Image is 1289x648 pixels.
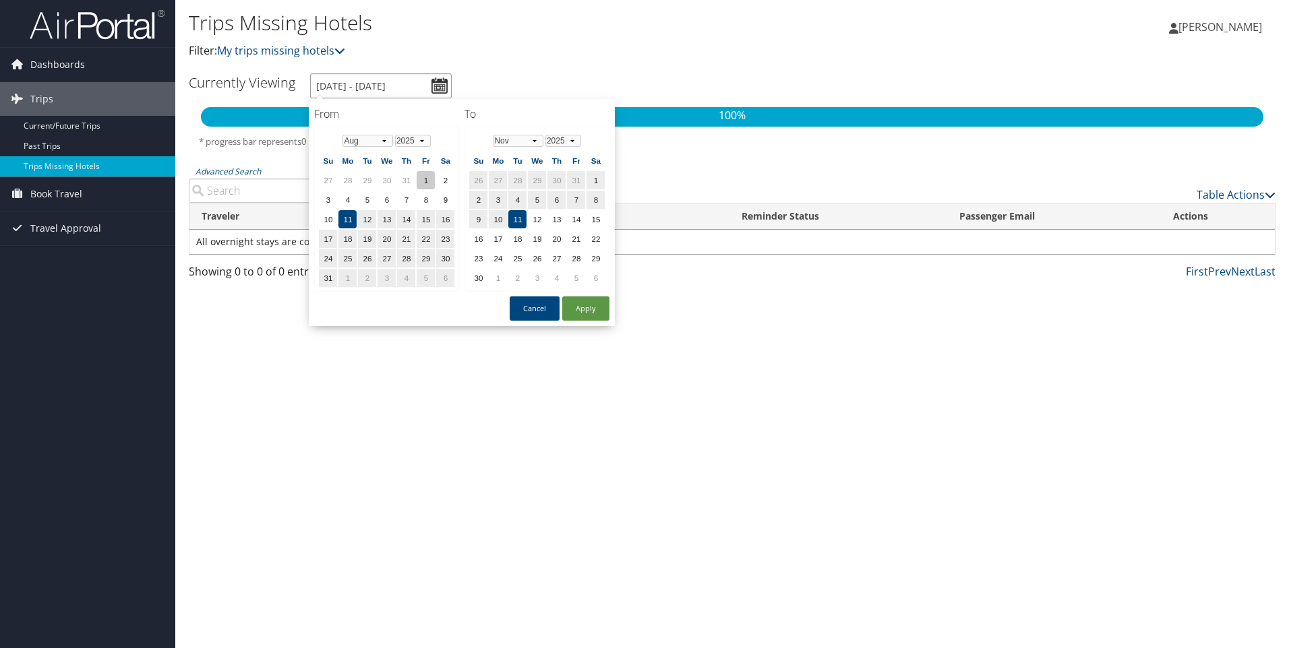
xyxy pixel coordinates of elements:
[358,210,376,228] td: 12
[528,171,546,189] td: 29
[547,249,566,267] td: 27
[567,171,585,189] td: 31
[510,296,560,321] button: Cancel
[489,269,507,287] td: 1
[30,82,53,116] span: Trips
[319,191,337,209] td: 3
[310,73,452,98] input: [DATE] - [DATE]
[417,191,435,209] td: 8
[338,191,357,209] td: 4
[338,249,357,267] td: 25
[567,152,585,170] th: Fr
[358,269,376,287] td: 2
[397,210,415,228] td: 14
[567,210,585,228] td: 14
[417,171,435,189] td: 1
[508,191,527,209] td: 4
[547,152,566,170] th: Th
[587,171,605,189] td: 1
[436,171,454,189] td: 2
[464,106,609,121] h4: To
[489,210,507,228] td: 10
[547,171,566,189] td: 30
[319,171,337,189] td: 27
[397,171,415,189] td: 31
[338,269,357,287] td: 1
[358,230,376,248] td: 19
[378,230,396,248] td: 20
[533,203,729,230] th: Next reminder
[469,191,487,209] td: 2
[1197,187,1276,202] a: Table Actions
[489,191,507,209] td: 3
[489,152,507,170] th: Mo
[30,212,101,245] span: Travel Approval
[528,152,546,170] th: We
[547,210,566,228] td: 13
[189,42,913,60] p: Filter:
[436,249,454,267] td: 30
[508,269,527,287] td: 2
[338,230,357,248] td: 18
[417,230,435,248] td: 22
[587,230,605,248] td: 22
[528,191,546,209] td: 5
[947,203,1161,230] th: Passenger Email: activate to sort column ascending
[1169,7,1276,47] a: [PERSON_NAME]
[528,230,546,248] td: 19
[587,191,605,209] td: 8
[30,9,164,40] img: airportal-logo.png
[217,43,345,58] a: My trips missing hotels
[567,249,585,267] td: 28
[189,179,446,203] input: Advanced Search
[508,249,527,267] td: 25
[508,171,527,189] td: 28
[199,135,1265,148] h5: * progress bar represents overnights covered for the selected time period.
[547,230,566,248] td: 20
[378,171,396,189] td: 30
[358,249,376,267] td: 26
[587,269,605,287] td: 6
[338,171,357,189] td: 28
[489,249,507,267] td: 24
[1255,264,1276,279] a: Last
[587,152,605,170] th: Sa
[1208,264,1231,279] a: Prev
[319,269,337,287] td: 31
[436,210,454,228] td: 16
[587,249,605,267] td: 29
[358,191,376,209] td: 5
[378,210,396,228] td: 13
[469,230,487,248] td: 16
[1178,20,1262,34] span: [PERSON_NAME]
[201,107,1263,125] p: 100%
[319,210,337,228] td: 10
[489,171,507,189] td: 27
[489,230,507,248] td: 17
[528,249,546,267] td: 26
[338,210,357,228] td: 11
[319,249,337,267] td: 24
[358,171,376,189] td: 29
[319,230,337,248] td: 17
[397,249,415,267] td: 28
[436,230,454,248] td: 23
[469,210,487,228] td: 9
[378,191,396,209] td: 6
[508,152,527,170] th: Tu
[417,210,435,228] td: 15
[1231,264,1255,279] a: Next
[436,269,454,287] td: 6
[528,210,546,228] td: 12
[528,269,546,287] td: 3
[1186,264,1208,279] a: First
[189,9,913,37] h1: Trips Missing Hotels
[469,171,487,189] td: 26
[729,203,948,230] th: Reminder Status
[1161,203,1275,230] th: Actions
[436,191,454,209] td: 9
[30,177,82,211] span: Book Travel
[378,152,396,170] th: We
[397,269,415,287] td: 4
[397,230,415,248] td: 21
